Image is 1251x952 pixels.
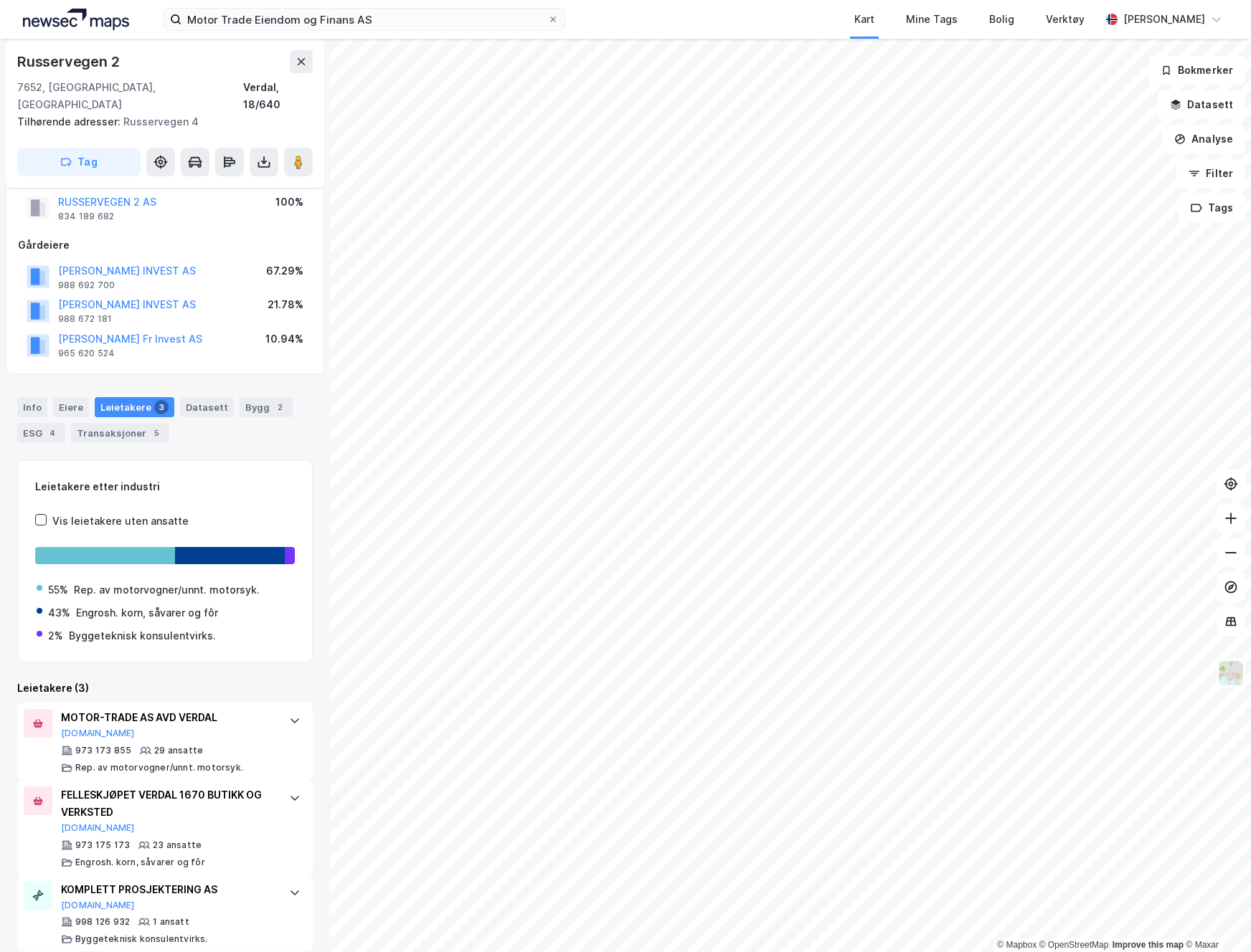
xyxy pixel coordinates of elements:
[48,604,70,622] div: 43%
[1123,11,1205,28] div: [PERSON_NAME]
[1179,883,1251,952] div: Kontrollprogram for chat
[35,478,295,495] div: Leietakere etter industri
[61,822,135,834] button: [DOMAIN_NAME]
[17,113,301,130] div: Russervegen 4
[74,581,260,599] div: Rep. av motorvogner/unnt. motorsyk.
[75,916,130,928] div: 998 126 932
[17,115,123,128] span: Tilhørende adresser:
[854,11,874,28] div: Kart
[273,400,287,414] div: 2
[75,857,205,868] div: Engrosh. korn, såvarer og fôr
[61,900,135,911] button: [DOMAIN_NAME]
[153,916,189,928] div: 1 ansatt
[17,423,65,443] div: ESG
[58,348,115,359] div: 965 620 524
[266,262,303,280] div: 67.29%
[61,709,275,726] div: MOTOR-TRADE AS AVD VERDAL
[1162,125,1245,153] button: Analyse
[243,79,313,113] div: Verdal, 18/640
[75,762,243,773] div: Rep. av motorvogner/unnt. motorsyk.
[906,11,958,28] div: Mine Tags
[75,933,208,945] div: Byggeteknisk konsulentvirks.
[61,881,275,898] div: KOMPLETT PROSJEKTERING AS
[48,627,63,644] div: 2%
[75,745,131,756] div: 973 173 855
[1148,56,1245,85] button: Bokmerker
[154,400,169,414] div: 3
[71,423,169,443] div: Transaksjoner
[240,397,293,417] div: Bygg
[53,397,89,417] div: Eiere
[1039,940,1109,950] a: OpenStreetMap
[23,9,129,30] img: logo.a4113a55bc3d86da70a041830d287a7e.svg
[69,627,216,644] div: Byggeteknisk konsulentvirks.
[17,148,141,176] button: Tag
[181,9,547,30] input: Søk på adresse, matrikkel, gårdeiere, leietakere eller personer
[1176,159,1245,188] button: Filter
[149,426,164,440] div: 5
[1046,11,1085,28] div: Verktøy
[17,79,243,113] div: 7652, [GEOGRAPHIC_DATA], [GEOGRAPHIC_DATA]
[1179,194,1245,222] button: Tags
[17,397,47,417] div: Info
[58,280,115,291] div: 988 692 700
[1179,883,1251,952] iframe: Chat Widget
[1158,90,1245,119] button: Datasett
[45,426,60,440] div: 4
[48,581,68,599] div: 55%
[17,680,313,697] div: Leietakere (3)
[61,786,275,821] div: FELLESKJØPET VERDAL 1670 BUTIKK OG VERKSTED
[997,940,1037,950] a: Mapbox
[1217,660,1245,687] img: Z
[154,745,203,756] div: 29 ansatte
[95,397,174,417] div: Leietakere
[52,513,189,530] div: Vis leietakere uten ansatte
[76,604,218,622] div: Engrosh. korn, såvarer og fôr
[1113,940,1184,950] a: Improve this map
[268,296,303,313] div: 21.78%
[17,50,122,73] div: Russervegen 2
[265,330,303,348] div: 10.94%
[18,237,312,254] div: Gårdeiere
[58,313,112,325] div: 988 672 181
[58,211,114,222] div: 834 189 682
[75,839,130,851] div: 973 175 173
[61,728,135,739] button: [DOMAIN_NAME]
[275,194,303,211] div: 100%
[989,11,1014,28] div: Bolig
[153,839,202,851] div: 23 ansatte
[180,397,234,417] div: Datasett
